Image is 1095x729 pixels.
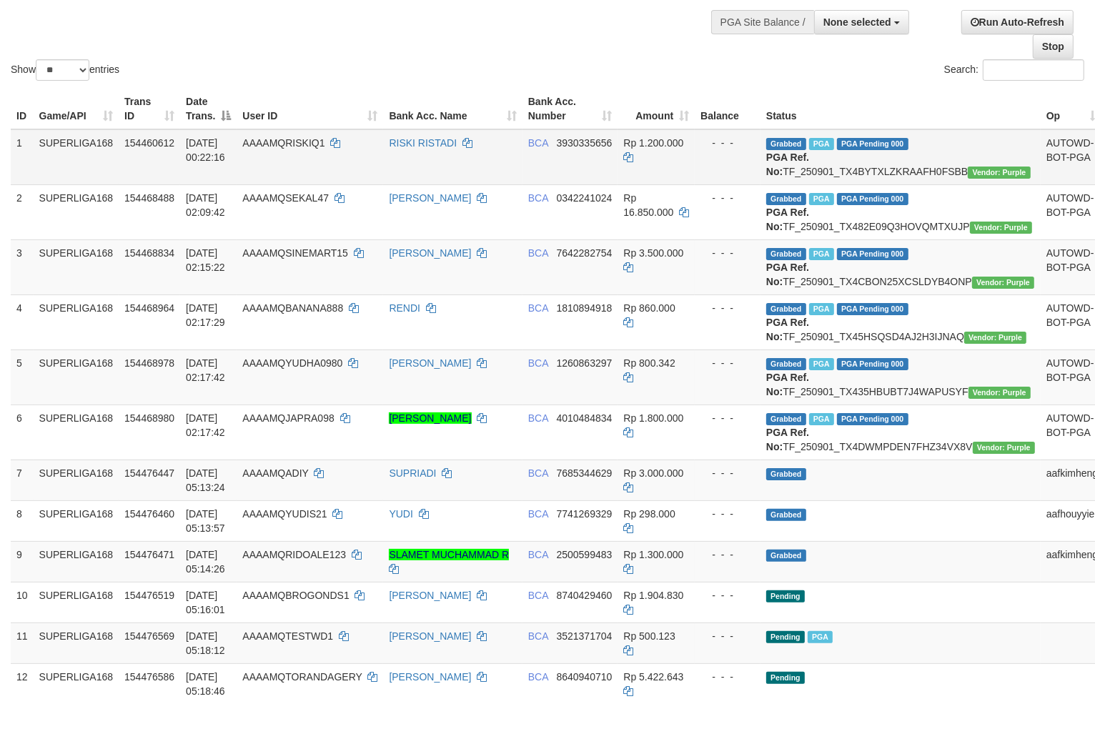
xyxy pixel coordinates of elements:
[766,152,809,177] b: PGA Ref. No:
[242,590,349,601] span: AAAAMQBROGONDS1
[968,167,1030,179] span: Vendor URL: https://trx4.1velocity.biz
[700,301,755,315] div: - - -
[809,413,834,425] span: Marked by aafchoeunmanni
[973,442,1035,454] span: Vendor URL: https://trx4.1velocity.biz
[623,412,683,424] span: Rp 1.800.000
[623,302,675,314] span: Rp 860.000
[623,357,675,369] span: Rp 800.342
[760,294,1041,349] td: TF_250901_TX45HSQSD4AJ2H3IJNAQ
[389,412,471,424] a: [PERSON_NAME]
[237,89,383,129] th: User ID: activate to sort column ascending
[242,137,324,149] span: AAAAMQRISKIQ1
[186,192,225,218] span: [DATE] 02:09:42
[766,427,809,452] b: PGA Ref. No:
[242,467,308,479] span: AAAAMQADIY
[809,303,834,315] span: Marked by aafchoeunmanni
[186,247,225,273] span: [DATE] 02:15:22
[766,248,806,260] span: Grabbed
[700,246,755,260] div: - - -
[34,460,119,500] td: SUPERLIGA168
[11,294,34,349] td: 4
[34,294,119,349] td: SUPERLIGA168
[11,582,34,623] td: 10
[124,412,174,424] span: 154468980
[700,507,755,521] div: - - -
[557,671,613,683] span: Copy 8640940710 to clipboard
[34,541,119,582] td: SUPERLIGA168
[700,629,755,643] div: - - -
[186,590,225,615] span: [DATE] 05:16:01
[766,303,806,315] span: Grabbed
[186,549,225,575] span: [DATE] 05:14:26
[766,590,805,602] span: Pending
[1033,34,1074,59] a: Stop
[11,129,34,185] td: 1
[124,671,174,683] span: 154476586
[34,405,119,460] td: SUPERLIGA168
[766,550,806,562] span: Grabbed
[766,207,809,232] b: PGA Ref. No:
[809,138,834,150] span: Marked by aafnonsreyleab
[970,222,1032,234] span: Vendor URL: https://trx4.1velocity.biz
[760,184,1041,239] td: TF_250901_TX482E09Q3HOVQMTXUJP
[389,508,412,520] a: YUDI
[809,358,834,370] span: Marked by aafchoeunmanni
[972,277,1034,289] span: Vendor URL: https://trx4.1velocity.biz
[389,137,457,149] a: RISKI RISTADI
[623,247,683,259] span: Rp 3.500.000
[522,89,618,129] th: Bank Acc. Number: activate to sort column ascending
[124,467,174,479] span: 154476447
[34,184,119,239] td: SUPERLIGA168
[34,349,119,405] td: SUPERLIGA168
[389,549,509,560] a: SLAMET MUCHAMMAD R
[823,16,891,28] span: None selected
[11,184,34,239] td: 2
[242,192,329,204] span: AAAAMQSEKAL47
[760,89,1041,129] th: Status
[242,549,346,560] span: AAAAMQRIDOALE123
[528,137,548,149] span: BCA
[623,671,683,683] span: Rp 5.422.643
[528,549,548,560] span: BCA
[11,89,34,129] th: ID
[766,509,806,521] span: Grabbed
[760,129,1041,185] td: TF_250901_TX4BYTXLZKRAAFH0FSBB
[528,508,548,520] span: BCA
[186,137,225,163] span: [DATE] 00:22:16
[124,549,174,560] span: 154476471
[557,192,613,204] span: Copy 0342241024 to clipboard
[964,332,1026,344] span: Vendor URL: https://trx4.1velocity.biz
[557,630,613,642] span: Copy 3521371704 to clipboard
[34,239,119,294] td: SUPERLIGA168
[700,588,755,602] div: - - -
[711,10,814,34] div: PGA Site Balance /
[557,302,613,314] span: Copy 1810894918 to clipboard
[809,248,834,260] span: Marked by aafnonsreyleab
[623,137,683,149] span: Rp 1.200.000
[389,192,471,204] a: [PERSON_NAME]
[700,356,755,370] div: - - -
[837,138,908,150] span: PGA Pending
[837,413,908,425] span: PGA Pending
[528,630,548,642] span: BCA
[623,549,683,560] span: Rp 1.300.000
[557,549,613,560] span: Copy 2500599483 to clipboard
[242,671,362,683] span: AAAAMQTORANDAGERY
[700,136,755,150] div: - - -
[11,460,34,500] td: 7
[623,508,675,520] span: Rp 298.000
[700,547,755,562] div: - - -
[837,248,908,260] span: PGA Pending
[700,411,755,425] div: - - -
[11,59,119,81] label: Show entries
[695,89,760,129] th: Balance
[528,412,548,424] span: BCA
[766,193,806,205] span: Grabbed
[389,247,471,259] a: [PERSON_NAME]
[528,247,548,259] span: BCA
[837,303,908,315] span: PGA Pending
[11,541,34,582] td: 9
[389,302,420,314] a: RENDI
[618,89,695,129] th: Amount: activate to sort column ascending
[837,193,908,205] span: PGA Pending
